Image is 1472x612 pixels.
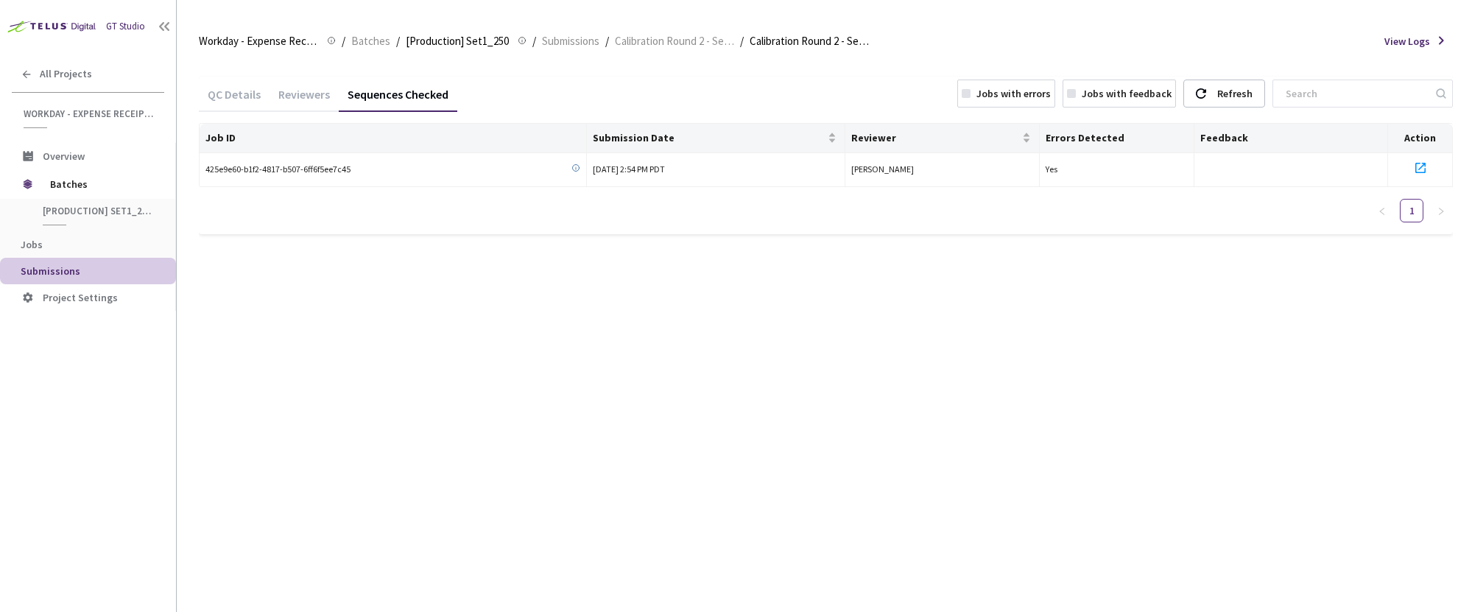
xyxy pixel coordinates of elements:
[845,124,1039,153] th: Reviewer
[50,169,151,199] span: Batches
[1388,124,1453,153] th: Action
[1277,80,1434,107] input: Search
[1384,34,1430,49] span: View Logs
[750,32,869,50] span: Calibration Round 2 - Set1 - 250 - English QC - [DATE]
[605,32,609,50] li: /
[615,32,734,50] span: Calibration Round 2 - Set1 - 250 - English
[851,132,1018,144] span: Reviewer
[1040,124,1195,153] th: Errors Detected
[1217,80,1253,107] div: Refresh
[270,87,339,112] div: Reviewers
[1370,199,1394,222] button: left
[593,163,665,175] span: [DATE] 2:54 PM PDT
[1046,163,1057,175] span: Yes
[40,68,92,80] span: All Projects
[1378,207,1387,216] span: left
[740,32,744,50] li: /
[351,32,390,50] span: Batches
[21,238,43,251] span: Jobs
[1401,200,1423,222] a: 1
[43,205,152,217] span: [Production] Set1_250
[976,86,1051,101] div: Jobs with errors
[106,20,145,34] div: GT Studio
[1429,199,1453,222] button: right
[339,87,457,112] div: Sequences Checked
[1400,199,1423,222] li: 1
[587,124,845,153] th: Submission Date
[593,132,825,144] span: Submission Date
[612,32,737,49] a: Calibration Round 2 - Set1 - 250 - English
[1082,86,1172,101] div: Jobs with feedback
[1194,124,1388,153] th: Feedback
[539,32,602,49] a: Submissions
[43,291,118,304] span: Project Settings
[406,32,509,50] span: [Production] Set1_250
[542,32,599,50] span: Submissions
[1370,199,1394,222] li: Previous Page
[24,108,155,120] span: Workday - Expense Receipt Extraction
[200,124,587,153] th: Job ID
[199,32,318,50] span: Workday - Expense Receipt Extraction
[342,32,345,50] li: /
[851,163,914,175] span: [PERSON_NAME]
[348,32,393,49] a: Batches
[1437,207,1445,216] span: right
[205,163,351,177] span: 425e9e60-b1f2-4817-b507-6ff6f5ee7c45
[1429,199,1453,222] li: Next Page
[21,264,80,278] span: Submissions
[532,32,536,50] li: /
[199,87,270,112] div: QC Details
[396,32,400,50] li: /
[43,150,85,163] span: Overview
